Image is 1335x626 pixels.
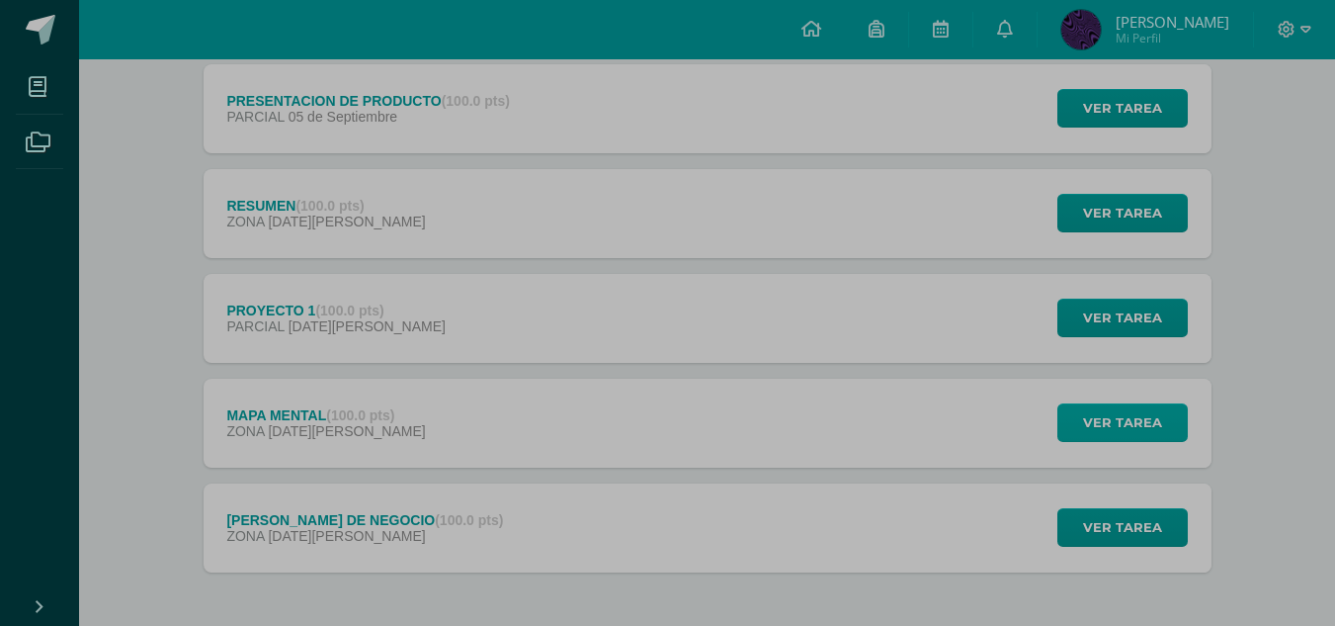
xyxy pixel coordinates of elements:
[226,407,425,423] div: MAPA MENTAL
[1057,403,1188,442] button: Ver tarea
[289,318,446,334] span: [DATE][PERSON_NAME]
[1083,90,1162,127] span: Ver tarea
[226,528,264,544] span: ZONA
[295,198,364,214] strong: (100.0 pts)
[1057,89,1188,128] button: Ver tarea
[1116,12,1229,32] span: [PERSON_NAME]
[1083,195,1162,231] span: Ver tarea
[326,407,394,423] strong: (100.0 pts)
[268,423,425,439] span: [DATE][PERSON_NAME]
[226,303,445,318] div: PROYECTO 1
[226,109,284,125] span: PARCIAL
[226,214,264,229] span: ZONA
[268,214,425,229] span: [DATE][PERSON_NAME]
[268,528,425,544] span: [DATE][PERSON_NAME]
[226,198,425,214] div: RESUMEN
[226,512,503,528] div: [PERSON_NAME] DE NEGOCIO
[435,512,503,528] strong: (100.0 pts)
[1057,299,1188,337] button: Ver tarea
[1083,404,1162,441] span: Ver tarea
[226,318,284,334] span: PARCIAL
[315,303,383,318] strong: (100.0 pts)
[226,93,510,109] div: PRESENTACION DE PRODUCTO
[1057,508,1188,547] button: Ver tarea
[1057,194,1188,232] button: Ver tarea
[1061,10,1101,49] img: a425d1c5cfa9473e0872c5843e53a486.png
[442,93,510,109] strong: (100.0 pts)
[1116,30,1229,46] span: Mi Perfil
[226,423,264,439] span: ZONA
[289,109,398,125] span: 05 de Septiembre
[1083,300,1162,336] span: Ver tarea
[1083,509,1162,546] span: Ver tarea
